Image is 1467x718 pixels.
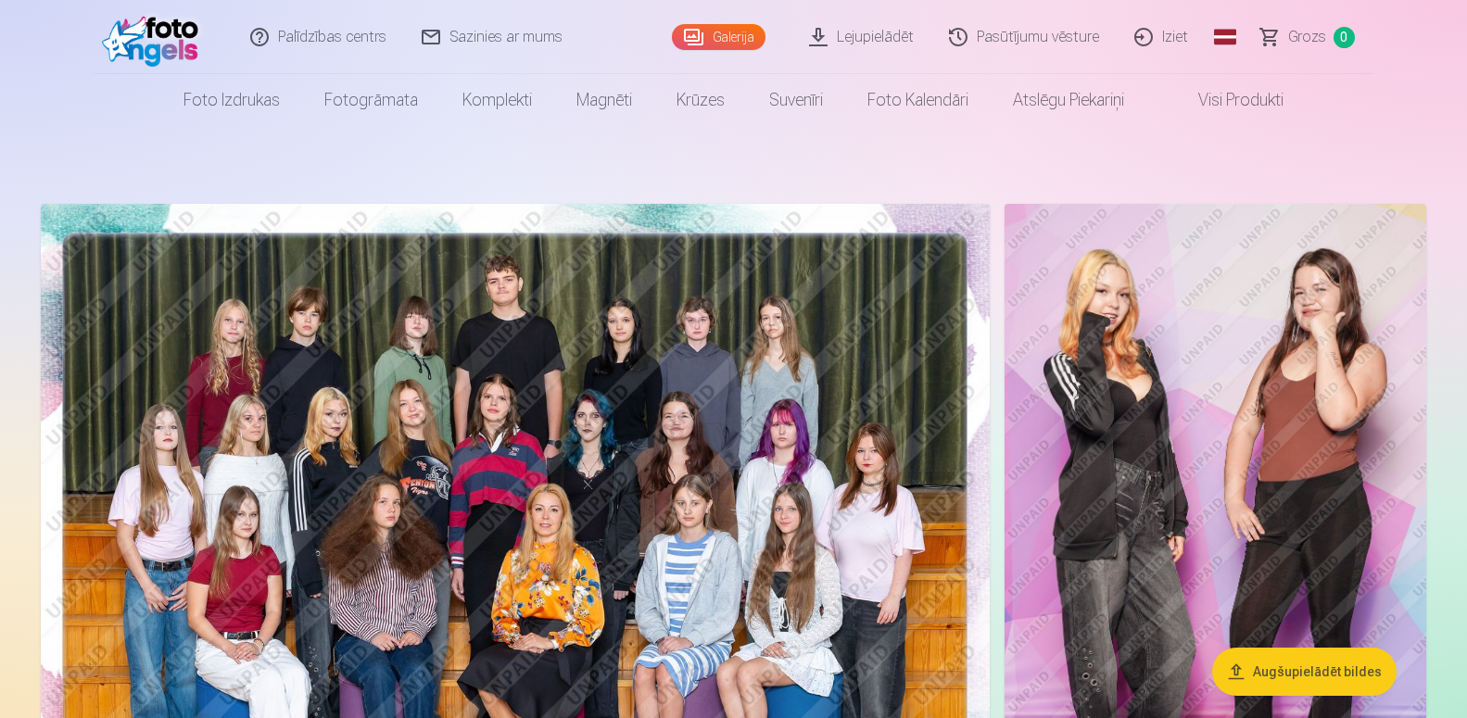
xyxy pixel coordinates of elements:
[1146,74,1306,126] a: Visi produkti
[554,74,654,126] a: Magnēti
[302,74,440,126] a: Fotogrāmata
[1288,26,1326,48] span: Grozs
[1212,648,1397,696] button: Augšupielādēt bildes
[654,74,747,126] a: Krūzes
[440,74,554,126] a: Komplekti
[161,74,302,126] a: Foto izdrukas
[1334,27,1355,48] span: 0
[991,74,1146,126] a: Atslēgu piekariņi
[102,7,209,67] img: /fa1
[747,74,845,126] a: Suvenīri
[672,24,765,50] a: Galerija
[845,74,991,126] a: Foto kalendāri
